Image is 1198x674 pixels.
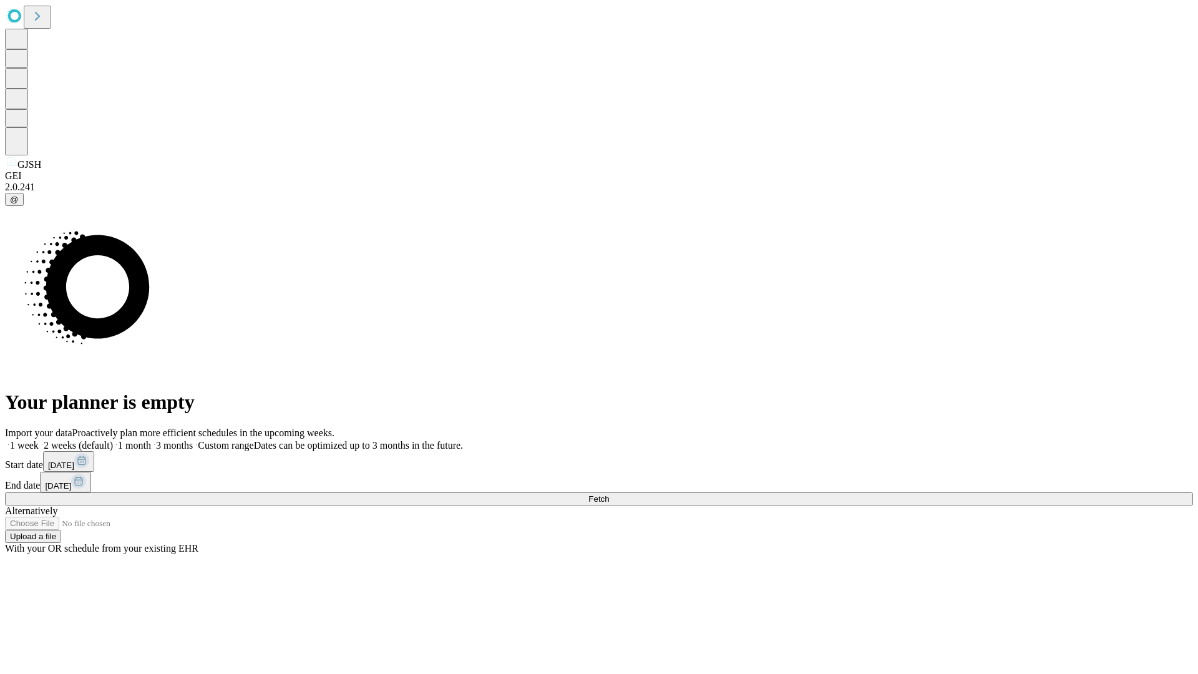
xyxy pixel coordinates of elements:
button: Fetch [5,492,1193,506]
div: Start date [5,451,1193,472]
span: Custom range [198,440,253,451]
span: @ [10,195,19,204]
h1: Your planner is empty [5,391,1193,414]
span: Import your data [5,427,72,438]
div: End date [5,472,1193,492]
span: Fetch [588,494,609,504]
button: [DATE] [40,472,91,492]
span: Dates can be optimized up to 3 months in the future. [254,440,463,451]
div: 2.0.241 [5,182,1193,193]
span: Proactively plan more efficient schedules in the upcoming weeks. [72,427,334,438]
span: [DATE] [45,481,71,491]
span: Alternatively [5,506,57,516]
button: @ [5,193,24,206]
span: 1 month [118,440,151,451]
div: GEI [5,170,1193,182]
span: With your OR schedule from your existing EHR [5,543,198,554]
button: [DATE] [43,451,94,472]
span: [DATE] [48,461,74,470]
span: 1 week [10,440,39,451]
button: Upload a file [5,530,61,543]
span: 3 months [156,440,193,451]
span: GJSH [17,159,41,170]
span: 2 weeks (default) [44,440,113,451]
